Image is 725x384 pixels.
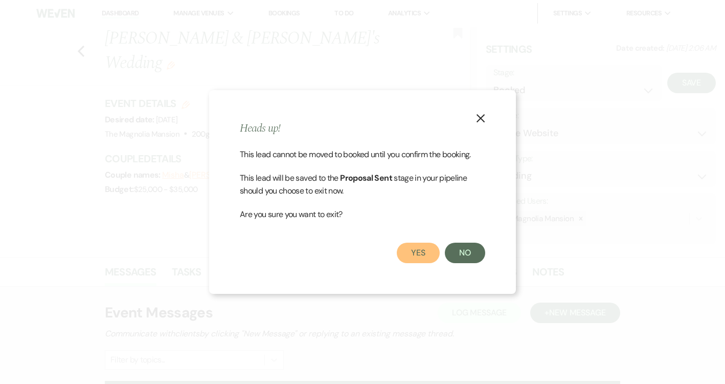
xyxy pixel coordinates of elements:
[240,148,485,161] p: This lead cannot be moved to booked until you confirm the booking.
[240,121,485,137] h2: Heads up!
[445,243,485,263] button: No
[340,173,392,183] span: Proposal Sent
[240,172,485,198] p: This lead will be saved to the stage in your pipeline should you choose to exit now.
[397,243,440,263] button: Yes
[240,208,485,221] p: Are you sure you want to exit?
